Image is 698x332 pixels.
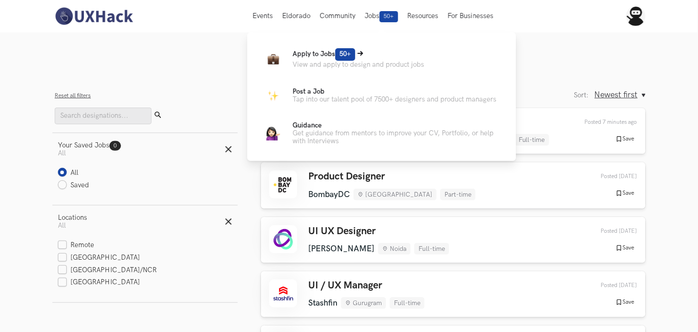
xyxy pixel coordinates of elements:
button: Save [613,244,637,252]
input: Search [55,108,152,124]
span: xTiles [44,13,61,20]
img: Your profile pic [626,6,646,26]
div: 27th Aug [579,119,637,126]
button: LocationsAll [52,205,238,238]
span: Clip a selection (Select text first) [42,77,124,85]
li: Part-time [440,189,476,200]
input: Untitled [24,40,173,59]
span: 50+ [336,48,355,61]
a: BriefcaseApply to Jobs50+View and apply to design and product jobs [262,47,501,70]
span: 0 [114,142,117,149]
span: All [58,222,66,230]
label: [GEOGRAPHIC_DATA] [58,278,140,287]
div: Your Saved Jobs0 All [52,166,238,205]
a: GuidanceGuidanceGet guidance from mentors to improve your CV, Portfolio, or help with Interviews [262,121,501,145]
li: Full-time [414,243,449,255]
p: Tap into our talent pool of 7500+ designers and product managers [293,96,497,103]
img: Briefcase [267,53,279,64]
li: Stashfin [308,298,337,308]
p: View and apply to design and product jobs [293,61,425,69]
label: [GEOGRAPHIC_DATA]/NCR [58,266,157,275]
h3: Product Designer [308,171,476,183]
h3: UI UX Designer [308,225,449,237]
li: Full-time [514,134,549,146]
div: Your Saved Jobs [58,141,121,149]
div: LocationsAll [52,238,238,302]
div: 14th Aug [579,282,637,289]
p: Get guidance from mentors to improve your CV, Portfolio, or help with Interviews [293,129,501,145]
div: 20th Aug [579,173,637,180]
span: Clear all and close [112,131,162,142]
a: UI UX Designer [PERSON_NAME] Noida Full-time Posted [DATE] Save [261,217,646,263]
li: Gurugram [341,297,386,309]
img: Parking [267,90,279,102]
span: All [58,149,66,157]
li: Noida [378,243,411,255]
div: Destination [23,272,168,282]
li: [PERSON_NAME] [308,244,374,254]
img: UXHack-logo.png [52,6,135,26]
a: UI / UX Manager Stashfin Gurugram Full-time Posted [DATE] Save [261,271,646,317]
label: All [58,168,79,178]
span: Guidance [293,121,322,129]
button: Save [613,189,637,198]
label: Remote [58,241,95,250]
div: 14th Aug [579,228,637,235]
h3: UI / UX Manager [308,280,425,292]
div: Locations [58,214,87,222]
span: Apply to Jobs [293,50,355,58]
a: Product Designer BombayDC [GEOGRAPHIC_DATA] Part-time Posted [DATE] Save [261,162,646,208]
span: Post a Job [293,88,325,96]
button: Your Saved Jobs0 All [52,133,238,166]
li: Full-time [390,297,425,309]
button: Save [613,298,637,306]
label: [GEOGRAPHIC_DATA] [58,253,140,263]
button: Clip a bookmark [27,59,169,74]
span: Clip a block [42,92,72,100]
a: ParkingPost a JobTap into our talent pool of 7500+ designers and product managers [262,84,501,107]
button: Clip a screenshot [27,103,169,118]
li: BombayDC [308,190,350,199]
span: 50+ [380,11,398,22]
li: [GEOGRAPHIC_DATA] [354,189,437,200]
label: Saved [58,181,89,191]
ul: Tabs Interface [171,41,527,67]
span: Clip a screenshot [42,107,85,115]
button: Save [613,135,637,143]
label: Sort: [574,91,589,99]
span: Newest first [595,90,638,100]
span: Inbox Panel [38,284,69,295]
img: Guidance [267,127,280,140]
button: Clip a block [27,89,169,103]
button: Newest first, Sort: [595,90,646,100]
button: Clip a selection (Select text first) [27,74,169,89]
span: Clip a bookmark [42,63,84,70]
button: Reset all filters [55,92,91,99]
